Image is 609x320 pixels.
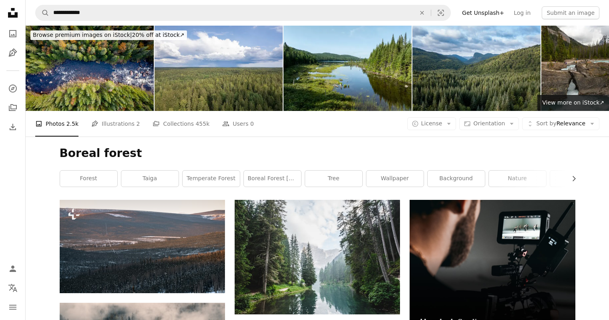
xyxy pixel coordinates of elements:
[5,299,21,315] button: Menu
[431,5,450,20] button: Visual search
[183,171,240,187] a: temperate forest
[542,6,599,19] button: Submit an image
[407,117,456,130] button: License
[195,119,209,128] span: 455k
[421,120,442,127] span: License
[33,32,185,38] span: 20% off at iStock ↗
[121,171,179,187] a: taiga
[60,243,225,250] a: a large body of water with hills in the background
[537,95,609,111] a: View more on iStock↗
[536,120,585,128] span: Relevance
[137,119,140,128] span: 2
[459,117,519,130] button: Orientation
[5,119,21,135] a: Download History
[33,32,132,38] span: Browse premium images on iStock |
[283,26,412,111] img: Boreal Forest Nature in Summer Season, Quebec, Canada
[36,5,49,20] button: Search Unsplash
[235,253,400,260] a: body of water surrounded by pine trees during daytime
[567,171,575,187] button: scroll list to the right
[5,45,21,61] a: Illustrations
[413,5,431,20] button: Clear
[542,99,604,106] span: View more on iStock ↗
[26,26,192,45] a: Browse premium images on iStock|20% off at iStock↗
[5,26,21,42] a: Photos
[536,120,556,127] span: Sort by
[250,119,254,128] span: 0
[412,26,541,111] img: Aerial View of Boreal Nature Forest and Mountain in Summer
[5,81,21,97] a: Explore
[60,171,117,187] a: forest
[5,280,21,296] button: Language
[91,111,140,137] a: Illustrations 2
[235,200,400,314] img: body of water surrounded by pine trees during daytime
[155,26,283,111] img: Rainclouds above forest
[60,146,575,161] h1: Boreal forest
[60,200,225,293] img: a large body of water with hills in the background
[305,171,362,187] a: tree
[5,100,21,116] a: Collections
[489,171,546,187] a: nature
[153,111,209,137] a: Collections 455k
[26,26,154,111] img: Aerial View of Boreal Forest Nature in Autumn Season, Quebec, Canada
[35,5,451,21] form: Find visuals sitewide
[5,261,21,277] a: Log in / Sign up
[473,120,505,127] span: Orientation
[366,171,424,187] a: wallpaper
[428,171,485,187] a: background
[522,117,599,130] button: Sort byRelevance
[550,171,607,187] a: outdoor
[509,6,535,19] a: Log in
[457,6,509,19] a: Get Unsplash+
[222,111,254,137] a: Users 0
[244,171,301,187] a: boreal forest [GEOGRAPHIC_DATA]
